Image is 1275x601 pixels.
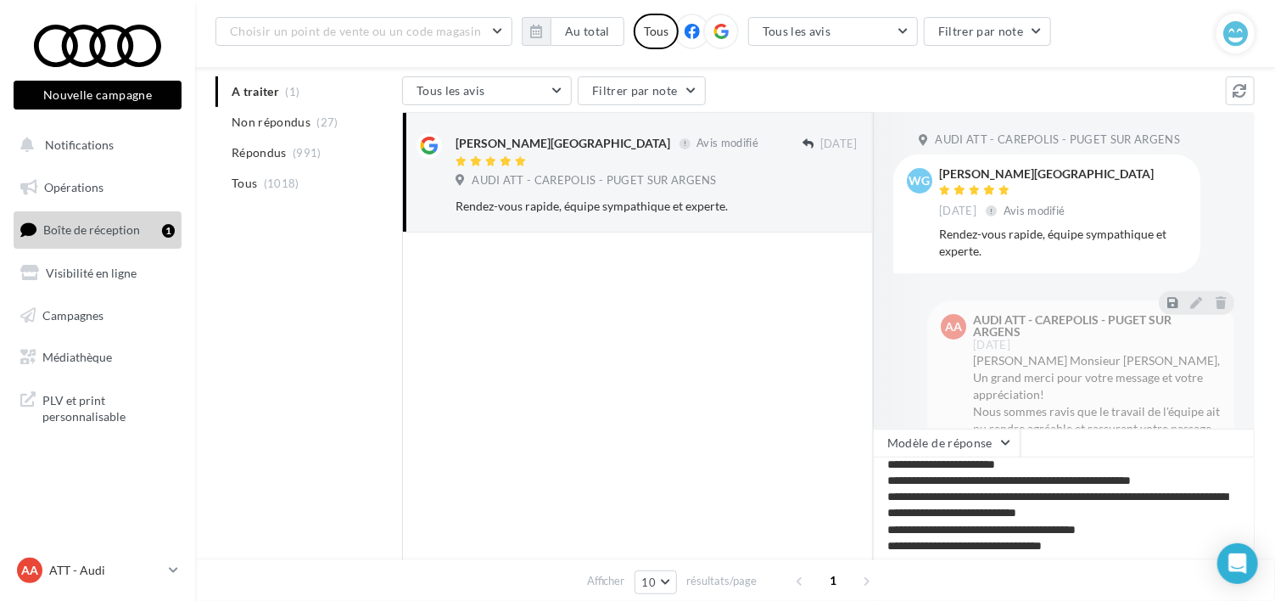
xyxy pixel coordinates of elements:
button: Modèle de réponse [873,429,1021,458]
span: Répondus [232,144,287,161]
button: Tous les avis [748,17,918,46]
span: résultats/page [686,573,757,589]
span: AUDI ATT - CAREPOLIS - PUGET SUR ARGENS [472,173,717,188]
div: 1 [162,224,175,238]
span: Tous les avis [763,24,831,38]
span: Visibilité en ligne [46,266,137,280]
span: Avis modifié [1004,204,1065,217]
button: 10 [635,570,678,594]
a: Campagnes [10,298,185,334]
div: Tous [634,14,679,49]
span: Boîte de réception [43,222,140,237]
div: Rendez-vous rapide, équipe sympathique et experte. [456,198,747,215]
span: (27) [317,115,338,129]
div: [PERSON_NAME][GEOGRAPHIC_DATA] [939,168,1154,180]
p: ATT - Audi [49,562,162,579]
a: PLV et print personnalisable [10,382,185,432]
button: Filtrer par note [924,17,1052,46]
span: WG [909,172,931,189]
span: 1 [819,567,847,594]
div: AUDI ATT - CAREPOLIS - PUGET SUR ARGENS [973,314,1217,338]
button: Au total [522,17,624,46]
a: Boîte de réception1 [10,211,185,248]
span: [DATE] [820,137,858,152]
span: AUDI ATT - CAREPOLIS - PUGET SUR ARGENS [935,132,1180,148]
span: Choisir un point de vente ou un code magasin [230,24,481,38]
span: Campagnes [42,307,103,322]
div: Open Intercom Messenger [1217,543,1258,584]
button: Nouvelle campagne [14,81,182,110]
span: PLV et print personnalisable [42,389,175,425]
span: (991) [293,146,322,160]
a: Médiathèque [10,340,185,375]
div: [PERSON_NAME][GEOGRAPHIC_DATA] [456,135,670,152]
span: Afficher [587,573,625,589]
span: [DATE] [973,340,1010,351]
a: Opérations [10,170,185,205]
span: [DATE] [939,204,976,219]
span: Tous les avis [417,83,485,98]
span: (1018) [264,177,299,190]
div: [PERSON_NAME] Monsieur [PERSON_NAME], Un grand merci pour votre message et votre appréciation! No... [973,352,1221,488]
button: Au total [551,17,624,46]
button: Choisir un point de vente ou un code magasin [215,17,512,46]
button: Filtrer par note [578,76,706,105]
span: AA [945,318,962,335]
span: Non répondus [232,114,310,131]
span: Tous [232,175,257,192]
button: Tous les avis [402,76,572,105]
span: Opérations [44,180,103,194]
span: Médiathèque [42,350,112,364]
div: Rendez-vous rapide, équipe sympathique et experte. [939,226,1187,260]
a: Visibilité en ligne [10,256,185,291]
span: 10 [642,576,657,589]
a: AA ATT - Audi [14,554,182,587]
span: Avis modifié [696,137,758,150]
button: Notifications [10,127,178,163]
span: Notifications [45,138,114,152]
span: AA [21,562,38,579]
